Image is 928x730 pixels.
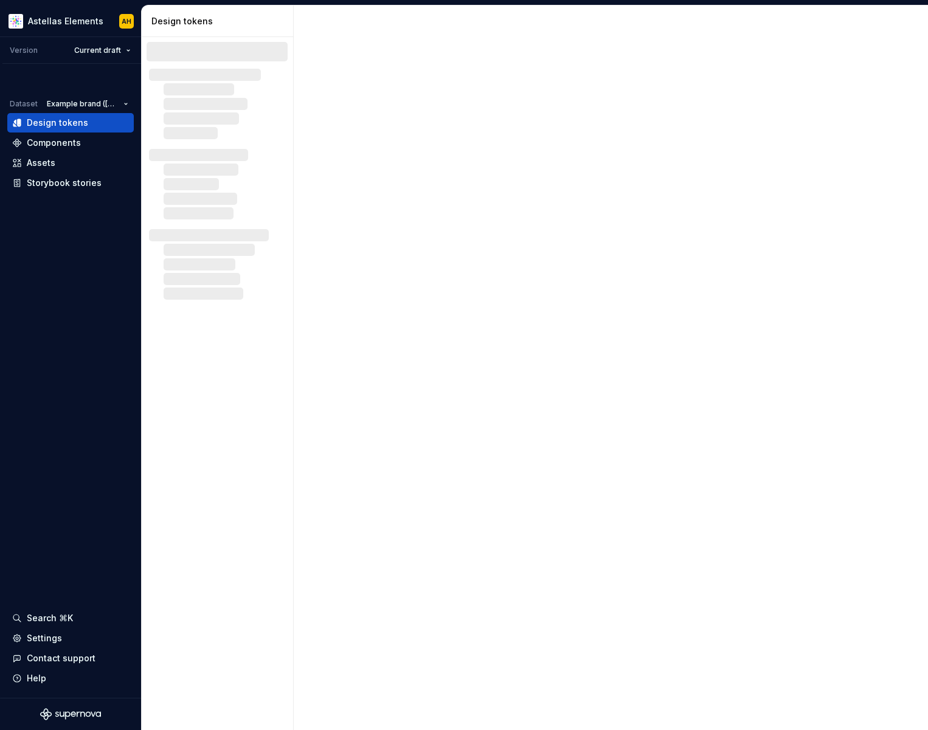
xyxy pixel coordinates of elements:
div: Astellas Elements [28,15,103,27]
a: Components [7,133,134,153]
div: Version [10,46,38,55]
button: Contact support [7,649,134,668]
button: Help [7,669,134,688]
div: Design tokens [27,117,88,129]
a: Settings [7,628,134,648]
svg: Supernova Logo [40,708,101,720]
button: Search ⌘K [7,608,134,628]
div: Design tokens [151,15,288,27]
div: AH [122,16,131,26]
div: Search ⌘K [27,612,73,624]
div: Settings [27,632,62,644]
div: Assets [27,157,55,169]
a: Assets [7,153,134,173]
span: Example brand ([GEOGRAPHIC_DATA]) [47,99,119,109]
div: Storybook stories [27,177,102,189]
button: Astellas ElementsAH [2,8,139,34]
div: Components [27,137,81,149]
div: Help [27,672,46,684]
a: Storybook stories [7,173,134,193]
img: b2369ad3-f38c-46c1-b2a2-f2452fdbdcd2.png [9,14,23,29]
div: Dataset [10,99,38,109]
a: Design tokens [7,113,134,133]
button: Current draft [69,42,136,59]
button: Example brand ([GEOGRAPHIC_DATA]) [41,95,134,112]
span: Current draft [74,46,121,55]
div: Contact support [27,652,95,664]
